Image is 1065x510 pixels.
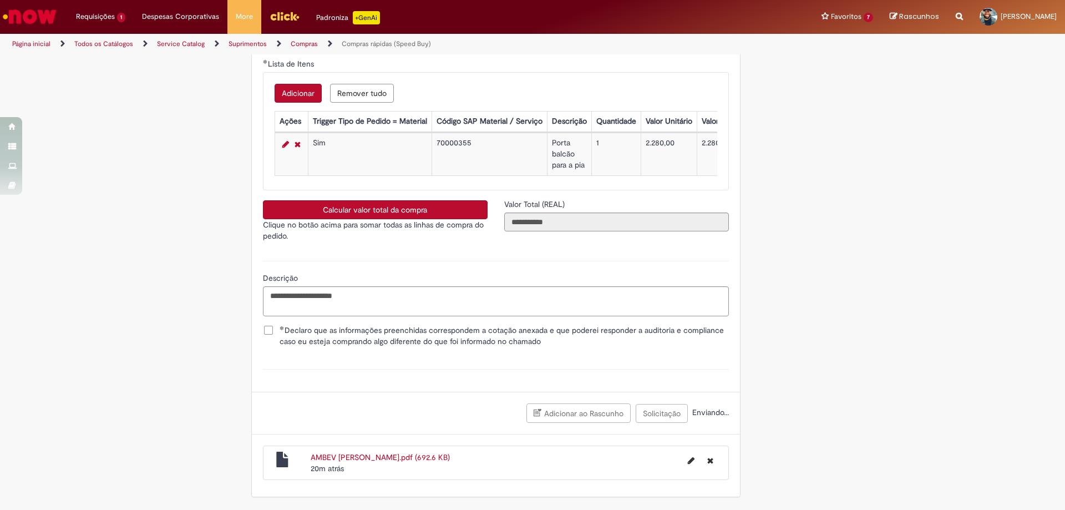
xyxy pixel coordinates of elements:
[1001,12,1057,21] span: [PERSON_NAME]
[12,39,50,48] a: Página inicial
[681,452,701,469] button: Editar nome de arquivo AMBEV Guarulhos Abrigo de pia.pdf
[504,199,567,210] label: Somente leitura - Valor Total (REAL)
[268,59,316,69] span: Lista de Itens
[311,463,344,473] time: 27/08/2025 14:58:31
[292,138,303,151] a: Remover linha 1
[280,326,285,330] span: Obrigatório Preenchido
[890,12,939,22] a: Rascunhos
[236,11,253,22] span: More
[353,11,380,24] p: +GenAi
[591,133,641,176] td: 1
[641,133,697,176] td: 2.280,00
[76,11,115,22] span: Requisições
[74,39,133,48] a: Todos os Catálogos
[1,6,58,28] img: ServiceNow
[697,112,768,132] th: Valor Total Moeda
[157,39,205,48] a: Service Catalog
[697,133,768,176] td: 2.280,00
[864,13,873,22] span: 7
[291,39,318,48] a: Compras
[591,112,641,132] th: Quantidade
[316,11,380,24] div: Padroniza
[263,200,488,219] button: Calcular valor total da compra
[504,213,729,231] input: Valor Total (REAL)
[270,8,300,24] img: click_logo_yellow_360x200.png
[263,273,300,283] span: Descrição
[275,112,308,132] th: Ações
[311,463,344,473] span: 20m atrás
[8,34,702,54] ul: Trilhas de página
[432,112,547,132] th: Código SAP Material / Serviço
[701,452,720,469] button: Excluir AMBEV Guarulhos Abrigo de pia.pdf
[280,138,292,151] a: Editar Linha 1
[547,133,591,176] td: Porta balcão para a pia
[342,39,431,48] a: Compras rápidas (Speed Buy)
[275,84,322,103] button: Add a row for Lista de Itens
[229,39,267,48] a: Suprimentos
[690,407,729,417] span: Enviando...
[311,452,450,462] a: AMBEV [PERSON_NAME].pdf (692.6 KB)
[330,84,394,103] button: Remove all rows for Lista de Itens
[432,133,547,176] td: 70000355
[263,286,729,316] textarea: Descrição
[280,325,729,347] span: Declaro que as informações preenchidas correspondem a cotação anexada e que poderei responder a a...
[308,112,432,132] th: Trigger Tipo de Pedido = Material
[831,11,861,22] span: Favoritos
[142,11,219,22] span: Despesas Corporativas
[308,133,432,176] td: Sim
[117,13,125,22] span: 1
[547,112,591,132] th: Descrição
[641,112,697,132] th: Valor Unitário
[504,199,567,209] span: Somente leitura - Valor Total (REAL)
[899,11,939,22] span: Rascunhos
[263,219,488,241] p: Clique no botão acima para somar todas as linhas de compra do pedido.
[263,59,268,64] span: Obrigatório Preenchido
